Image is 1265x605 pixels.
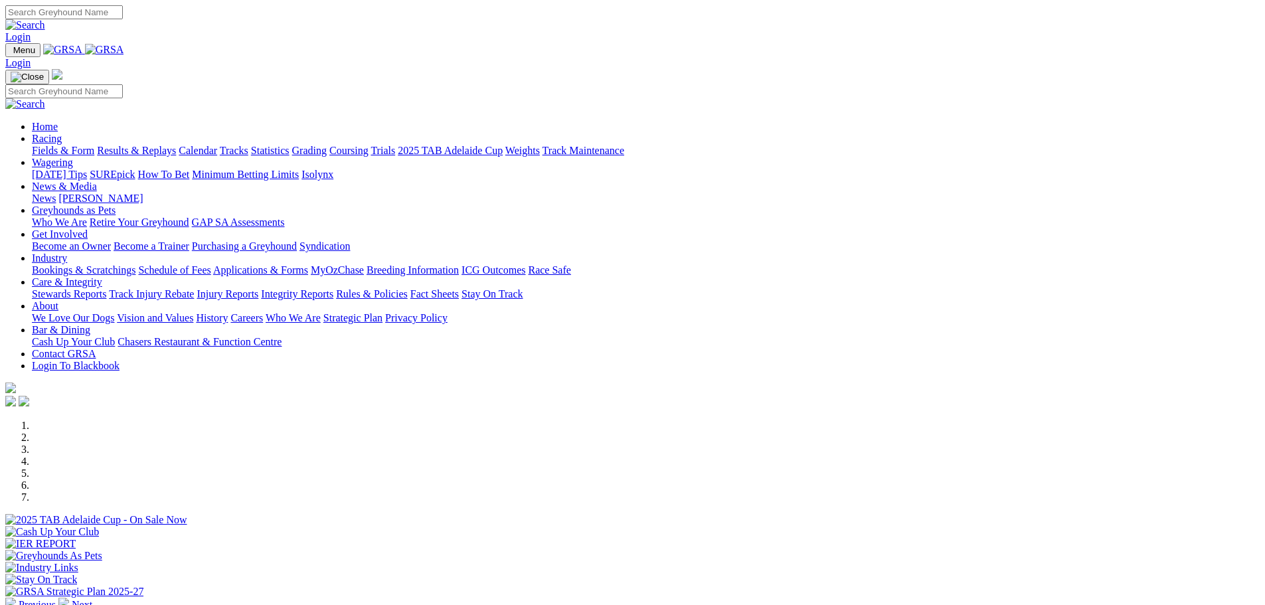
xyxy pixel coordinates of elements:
div: Greyhounds as Pets [32,216,1260,228]
a: Results & Replays [97,145,176,156]
a: Racing [32,133,62,144]
a: Login [5,57,31,68]
div: Industry [32,264,1260,276]
a: Race Safe [528,264,570,276]
a: Strategic Plan [323,312,382,323]
a: Wagering [32,157,73,168]
a: Track Injury Rebate [109,288,194,300]
img: Greyhounds As Pets [5,550,102,562]
a: We Love Our Dogs [32,312,114,323]
a: Login To Blackbook [32,360,120,371]
img: Stay On Track [5,574,77,586]
a: Weights [505,145,540,156]
img: twitter.svg [19,396,29,406]
a: Purchasing a Greyhound [192,240,297,252]
a: ICG Outcomes [462,264,525,276]
a: Contact GRSA [32,348,96,359]
img: GRSA Strategic Plan 2025-27 [5,586,143,598]
a: Careers [230,312,263,323]
img: 2025 TAB Adelaide Cup - On Sale Now [5,514,187,526]
a: Injury Reports [197,288,258,300]
a: Bookings & Scratchings [32,264,135,276]
a: Track Maintenance [543,145,624,156]
div: Racing [32,145,1260,157]
img: Cash Up Your Club [5,526,99,538]
img: Search [5,19,45,31]
a: Syndication [299,240,350,252]
div: Bar & Dining [32,336,1260,348]
a: Fields & Form [32,145,94,156]
a: News [32,193,56,204]
a: Applications & Forms [213,264,308,276]
a: How To Bet [138,169,190,180]
a: Privacy Policy [385,312,448,323]
div: Care & Integrity [32,288,1260,300]
div: Wagering [32,169,1260,181]
a: Get Involved [32,228,88,240]
a: [PERSON_NAME] [58,193,143,204]
a: GAP SA Assessments [192,216,285,228]
a: Stay On Track [462,288,523,300]
a: Trials [371,145,395,156]
a: Login [5,31,31,43]
input: Search [5,84,123,98]
img: GRSA [43,44,82,56]
img: logo-grsa-white.png [52,69,62,80]
img: Industry Links [5,562,78,574]
img: IER REPORT [5,538,76,550]
a: SUREpick [90,169,135,180]
input: Search [5,5,123,19]
a: Become a Trainer [114,240,189,252]
a: News & Media [32,181,97,192]
a: Fact Sheets [410,288,459,300]
a: Integrity Reports [261,288,333,300]
img: GRSA [85,44,124,56]
div: About [32,312,1260,324]
a: Cash Up Your Club [32,336,115,347]
button: Toggle navigation [5,70,49,84]
a: [DATE] Tips [32,169,87,180]
a: Rules & Policies [336,288,408,300]
a: Care & Integrity [32,276,102,288]
a: Schedule of Fees [138,264,211,276]
span: Menu [13,45,35,55]
div: Get Involved [32,240,1260,252]
a: Become an Owner [32,240,111,252]
a: Retire Your Greyhound [90,216,189,228]
a: Statistics [251,145,290,156]
a: Who We Are [266,312,321,323]
a: Greyhounds as Pets [32,205,116,216]
a: Vision and Values [117,312,193,323]
img: facebook.svg [5,396,16,406]
a: Breeding Information [367,264,459,276]
a: Chasers Restaurant & Function Centre [118,336,282,347]
a: Minimum Betting Limits [192,169,299,180]
button: Toggle navigation [5,43,41,57]
a: MyOzChase [311,264,364,276]
a: Isolynx [301,169,333,180]
img: logo-grsa-white.png [5,383,16,393]
a: About [32,300,58,311]
a: Calendar [179,145,217,156]
a: 2025 TAB Adelaide Cup [398,145,503,156]
a: Who We Are [32,216,87,228]
img: Search [5,98,45,110]
a: Bar & Dining [32,324,90,335]
div: News & Media [32,193,1260,205]
img: Close [11,72,44,82]
a: Home [32,121,58,132]
a: Coursing [329,145,369,156]
a: Industry [32,252,67,264]
a: Grading [292,145,327,156]
a: Stewards Reports [32,288,106,300]
a: Tracks [220,145,248,156]
a: History [196,312,228,323]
